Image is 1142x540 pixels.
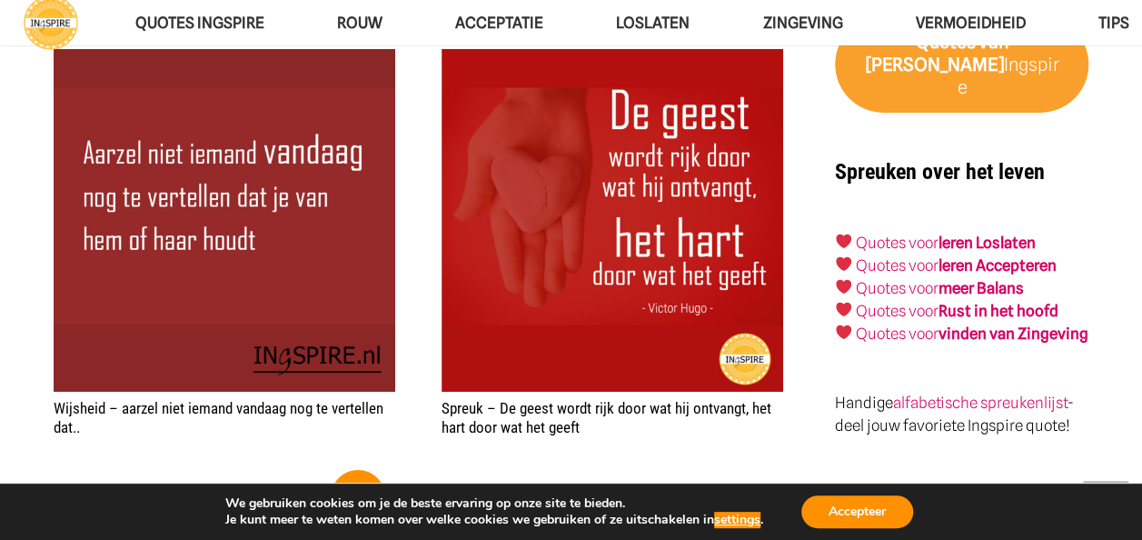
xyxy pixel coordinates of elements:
strong: Quotes [915,31,975,53]
img: ❤ [836,302,851,317]
a: Quotes voormeer Balans [856,279,1024,297]
img: ❤ [836,325,851,340]
img: ❤ [836,279,851,295]
a: leren Loslaten [938,234,1036,252]
span: QUOTES INGSPIRE [135,14,264,32]
strong: Rust in het hoofd [938,302,1058,320]
span: VERMOEIDHEID [915,14,1025,32]
strong: meer Balans [938,279,1024,297]
a: Quotes van [PERSON_NAME]Ingspire [835,16,1088,113]
img: Liefdes vriendschap quote [54,49,395,391]
button: Accepteer [801,495,913,528]
span: Acceptatie [455,14,543,32]
a: Quotes voorRust in het hoofd [856,302,1058,320]
a: alfabetische spreukenlijst [893,394,1068,412]
span: Zingeving [762,14,842,32]
a: Quotes voor [856,234,938,252]
strong: Spreuken over het leven [835,159,1045,185]
a: Quotes voor [856,256,938,275]
a: Wijsheid – aarzel niet iemand vandaag nog te vertellen dat.. [54,399,383,435]
p: We gebruiken cookies om je de beste ervaring op onze site te bieden. [225,495,763,512]
a: Terug naar top [1083,481,1128,526]
strong: vinden van Zingeving [938,325,1088,343]
a: Spreuk – De geest wordt rijk door wat hij ontvangt, het hart door wat het geeft [442,399,771,435]
a: Wijsheid – aarzel niet iemand vandaag nog te vertellen dat.. [54,49,395,391]
strong: van [PERSON_NAME] [865,31,1008,75]
a: Quotes voorvinden van Zingeving [856,325,1088,343]
img: ❤ [836,256,851,272]
a: Spreuk – De geest wordt rijk door wat hij ontvangt, het hart door wat het geeft [442,49,783,391]
img: ❤ [836,234,851,249]
a: leren Accepteren [938,256,1057,275]
span: TIPS [1097,14,1128,32]
p: Handige - deel jouw favoriete Ingspire quote! [835,392,1088,437]
img: Citaat: De geest wordt rijk door wat hij ontvangt, het hart door wat het geeft [442,49,783,391]
button: settings [714,512,760,528]
span: Pagina 1 [331,470,385,525]
span: Loslaten [616,14,690,32]
span: ROUW [337,14,382,32]
p: Je kunt meer te weten komen over welke cookies we gebruiken of ze uitschakelen in . [225,512,763,528]
a: Pagina 2 [392,470,446,525]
